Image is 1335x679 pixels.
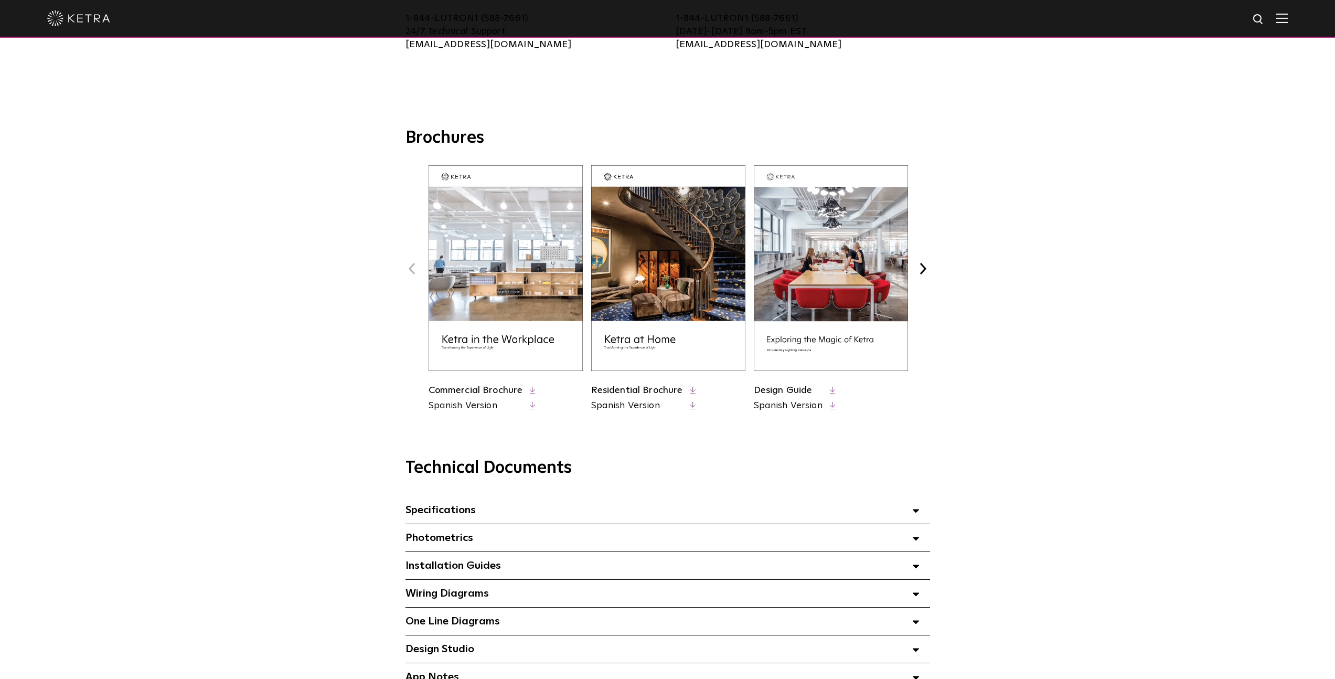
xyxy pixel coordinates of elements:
[754,399,823,412] a: Spanish Version
[591,386,683,395] a: Residential Brochure
[405,588,489,599] span: Wiring Diagrams
[429,399,523,412] a: Spanish Version
[591,399,683,412] a: Spanish Version
[1252,13,1265,26] img: search icon
[405,505,476,515] span: Specifications
[405,458,930,478] h3: Technical Documents
[405,128,930,150] h3: Brochures
[47,10,110,26] img: ketra-logo-2019-white
[429,386,523,395] a: Commercial Brochure
[1276,13,1288,23] img: Hamburger%20Nav.svg
[405,533,473,543] span: Photometrics
[429,165,583,371] img: commercial_brochure_thumbnail
[916,262,930,275] button: Next
[405,644,474,654] span: Design Studio
[754,165,908,371] img: design_brochure_thumbnail
[405,40,571,49] a: [EMAIL_ADDRESS][DOMAIN_NAME]
[754,386,813,395] a: Design Guide
[591,165,745,371] img: residential_brochure_thumbnail
[405,262,419,275] button: Previous
[405,560,501,571] span: Installation Guides
[405,616,500,627] span: One Line Diagrams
